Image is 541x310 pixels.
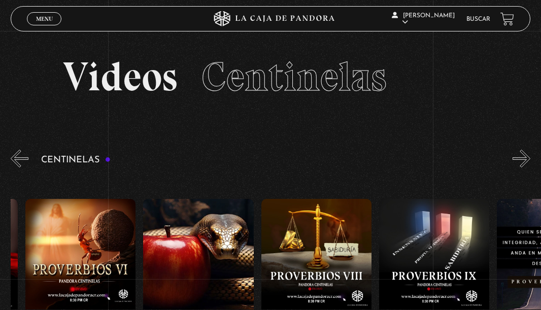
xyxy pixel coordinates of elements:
[513,150,530,167] button: Next
[11,150,28,167] button: Previous
[63,56,479,97] h2: Videos
[41,155,111,165] h3: Centinelas
[466,16,490,22] a: Buscar
[392,13,455,25] span: [PERSON_NAME]
[32,24,56,31] span: Cerrar
[36,16,53,22] span: Menu
[500,12,514,26] a: View your shopping cart
[201,52,387,101] span: Centinelas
